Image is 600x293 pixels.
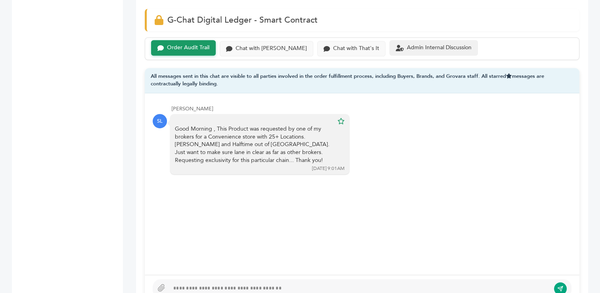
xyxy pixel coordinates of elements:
[172,105,571,112] div: [PERSON_NAME]
[175,125,334,164] div: Good Morning , This Product was requested by one of my brokers for a Convenience store with 25+ L...
[145,68,579,93] div: All messages sent in this chat are visible to all parties involved in the order fulfillment proce...
[312,165,345,172] div: [DATE] 9:01AM
[407,44,472,51] div: Admin Internal Discussion
[236,45,307,52] div: Chat with [PERSON_NAME]
[153,114,167,128] div: SL
[167,44,209,51] div: Order Audit Trail
[333,45,379,52] div: Chat with That's It
[167,14,318,26] span: G-Chat Digital Ledger - Smart Contract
